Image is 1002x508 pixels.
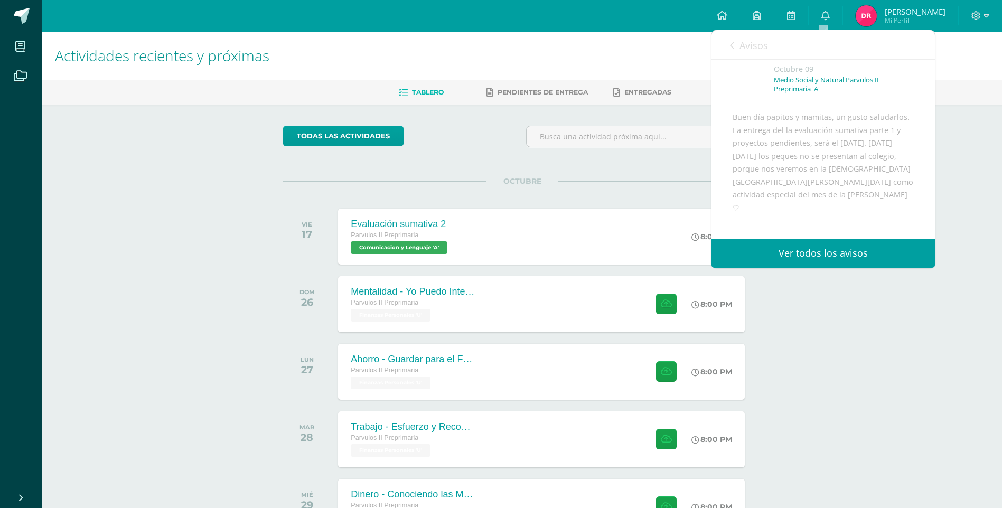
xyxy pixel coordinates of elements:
span: Pendientes de entrega [498,88,588,96]
span: Finanzas Personales 'U' [351,309,430,322]
div: 8:00 PM [691,299,732,309]
img: b3da1a496d90df0421b88717e3e3b16f.png [856,5,877,26]
span: [PERSON_NAME] [885,6,945,17]
span: Parvulos II Preprimaria [351,366,418,374]
a: Entregadas [613,84,671,101]
span: Avisos [739,39,768,52]
div: 17 [302,228,312,241]
span: Parvulos II Preprimaria [351,299,418,306]
div: DOM [299,288,315,296]
a: Tablero [399,84,444,101]
div: 28 [299,431,314,444]
span: Actividades recientes y próximas [55,45,269,65]
div: Buen día papitos y mamitas, un gusto saludarlos. La entrega del la evaluación sumativa parte 1 y ... [733,111,914,292]
a: Ver todos los avisos [711,239,935,268]
div: 8:00 PM [691,232,732,241]
div: LUN [301,356,314,363]
input: Busca una actividad próxima aquí... [527,126,761,147]
div: Octubre 09 [774,64,914,74]
p: Medio Social y Natural Parvulos II Preprimaria 'A' [774,76,914,93]
span: Entregadas [624,88,671,96]
span: Tablero [412,88,444,96]
span: Comunicacion y Lenguaje 'A' [351,241,447,254]
div: 27 [301,363,314,376]
div: 26 [299,296,315,308]
div: Ahorro - Guardar para el Futuro [351,354,477,365]
span: OCTUBRE [486,176,558,186]
div: Trabajo - Esfuerzo y Recompensa [351,421,477,432]
div: Evaluación sumativa 2 [351,219,450,230]
div: VIE [302,221,312,228]
div: MIÉ [301,491,313,498]
div: MAR [299,424,314,431]
span: Finanzas Personales 'U' [351,444,430,457]
a: Pendientes de entrega [486,84,588,101]
span: Mi Perfil [885,16,945,25]
a: todas las Actividades [283,126,404,146]
span: Parvulos II Preprimaria [351,434,418,441]
div: 8:00 PM [691,435,732,444]
span: Finanzas Personales 'U' [351,377,430,389]
div: Mentalidad - Yo Puedo Intentarlo [351,286,477,297]
span: Parvulos II Preprimaria [351,231,418,239]
div: Dinero - Conociendo las Monedas [351,489,477,500]
div: 8:00 PM [691,367,732,377]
